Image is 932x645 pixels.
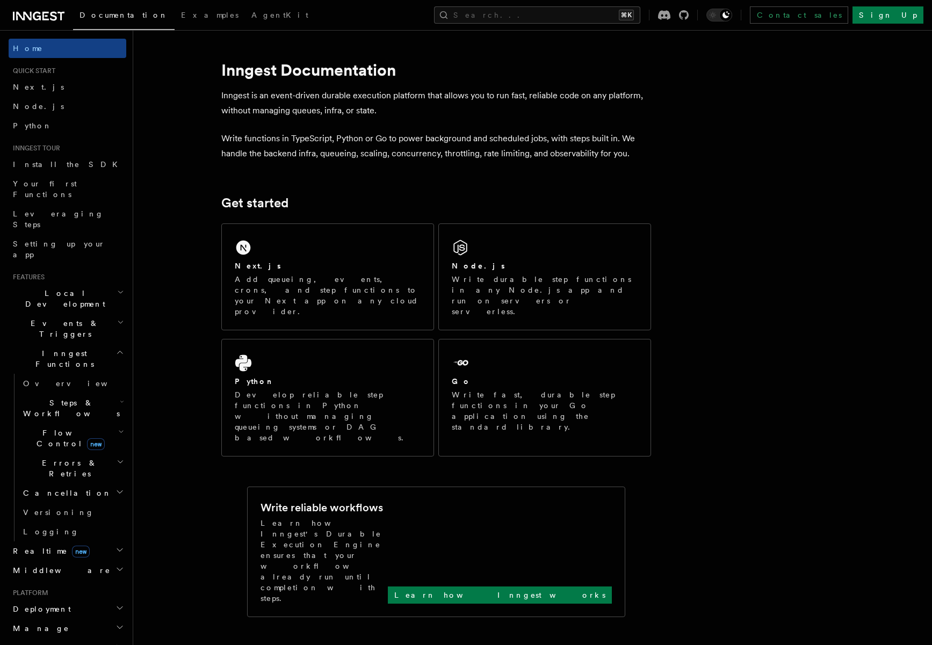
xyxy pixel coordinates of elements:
span: Versioning [23,508,94,517]
button: Search...⌘K [434,6,640,24]
p: Add queueing, events, crons, and step functions to your Next app on any cloud provider. [235,274,421,317]
span: Steps & Workflows [19,397,120,419]
p: Write durable step functions in any Node.js app and run on servers or serverless. [452,274,638,317]
h2: Write reliable workflows [261,500,383,515]
span: Examples [181,11,239,19]
a: Next.jsAdd queueing, events, crons, and step functions to your Next app on any cloud provider. [221,223,434,330]
button: Steps & Workflows [19,393,126,423]
a: Home [9,39,126,58]
p: Learn how Inngest's Durable Execution Engine ensures that your workflow already run until complet... [261,518,388,604]
span: Local Development [9,288,117,309]
span: Deployment [9,604,71,614]
span: Realtime [9,546,90,556]
p: Write functions in TypeScript, Python or Go to power background and scheduled jobs, with steps bu... [221,131,651,161]
button: Manage [9,619,126,638]
span: Quick start [9,67,55,75]
h2: Next.js [235,260,281,271]
span: Next.js [13,83,64,91]
span: Home [13,43,43,54]
span: Errors & Retries [19,458,117,479]
a: Contact sales [750,6,848,24]
span: Setting up your app [13,240,105,259]
span: Middleware [9,565,111,576]
a: GoWrite fast, durable step functions in your Go application using the standard library. [438,339,651,456]
span: Events & Triggers [9,318,117,339]
h2: Python [235,376,274,387]
span: Documentation [80,11,168,19]
a: Examples [175,3,245,29]
a: Versioning [19,503,126,522]
button: Toggle dark mode [706,9,732,21]
kbd: ⌘K [619,10,634,20]
span: Inngest Functions [9,348,116,369]
p: Develop reliable step functions in Python without managing queueing systems or DAG based workflows. [235,389,421,443]
button: Cancellation [19,483,126,503]
button: Local Development [9,284,126,314]
a: Get started [221,195,288,211]
span: Cancellation [19,488,112,498]
a: Node.jsWrite durable step functions in any Node.js app and run on servers or serverless. [438,223,651,330]
a: Logging [19,522,126,541]
button: Errors & Retries [19,453,126,483]
button: Flow Controlnew [19,423,126,453]
h2: Go [452,376,471,387]
span: Leveraging Steps [13,209,104,229]
a: Leveraging Steps [9,204,126,234]
a: PythonDevelop reliable step functions in Python without managing queueing systems or DAG based wo... [221,339,434,456]
span: AgentKit [251,11,308,19]
button: Deployment [9,599,126,619]
span: Inngest tour [9,144,60,153]
span: Your first Functions [13,179,77,199]
a: AgentKit [245,3,315,29]
h1: Inngest Documentation [221,60,651,79]
span: Install the SDK [13,160,124,169]
a: Overview [19,374,126,393]
span: Flow Control [19,427,118,449]
a: Setting up your app [9,234,126,264]
a: Next.js [9,77,126,97]
button: Events & Triggers [9,314,126,344]
button: Middleware [9,561,126,580]
a: Sign Up [852,6,923,24]
a: Learn how Inngest works [388,586,612,604]
a: Install the SDK [9,155,126,174]
a: Documentation [73,3,175,30]
a: Python [9,116,126,135]
p: Write fast, durable step functions in your Go application using the standard library. [452,389,638,432]
a: Node.js [9,97,126,116]
span: Python [13,121,52,130]
span: Logging [23,527,79,536]
h2: Node.js [452,260,505,271]
button: Inngest Functions [9,344,126,374]
span: Node.js [13,102,64,111]
button: Realtimenew [9,541,126,561]
a: Your first Functions [9,174,126,204]
span: new [72,546,90,557]
span: Manage [9,623,69,634]
p: Inngest is an event-driven durable execution platform that allows you to run fast, reliable code ... [221,88,651,118]
span: Platform [9,589,48,597]
span: Features [9,273,45,281]
span: new [87,438,105,450]
p: Learn how Inngest works [394,590,605,600]
span: Overview [23,379,134,388]
div: Inngest Functions [9,374,126,541]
